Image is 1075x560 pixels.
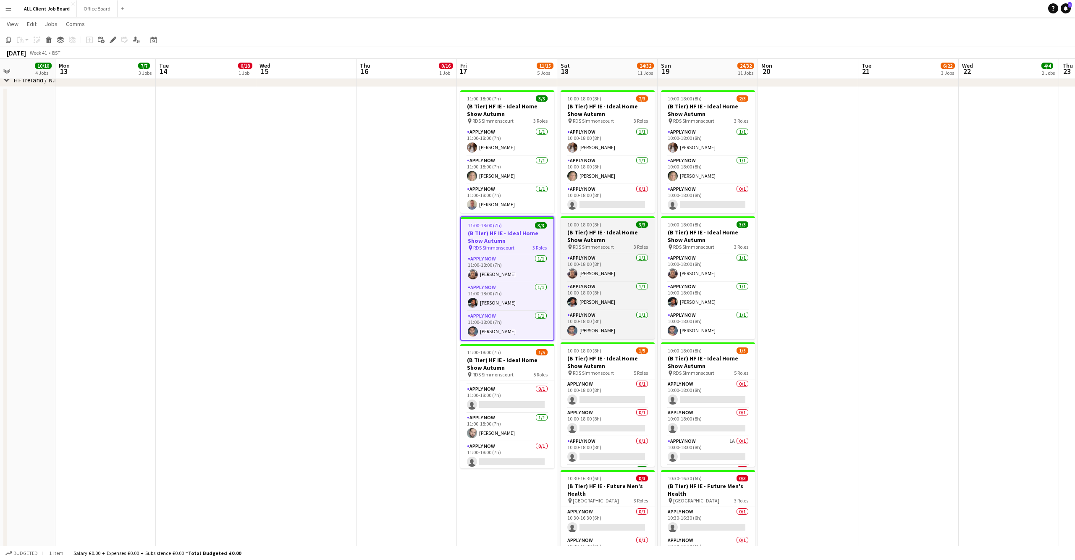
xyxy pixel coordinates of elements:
[66,20,85,28] span: Comms
[737,347,748,354] span: 1/5
[567,347,601,354] span: 10:00-18:00 (8h)
[561,127,655,156] app-card-role: APPLY NOW1/110:00-18:00 (8h)[PERSON_NAME]
[533,371,548,378] span: 5 Roles
[634,497,648,504] span: 3 Roles
[661,90,755,213] app-job-card: 10:00-18:00 (8h)2/3(B Tier) HF IE - Ideal Home Show Autumn RDS Simmonscourt3 RolesAPPLY NOW1/110:...
[561,342,655,467] div: 10:00-18:00 (8h)1/5(B Tier) HF IE - Ideal Home Show Autumn RDS Simmonscourt5 RolesAPPLY NOW0/110:...
[737,63,754,69] span: 24/32
[567,221,601,228] span: 10:00-18:00 (8h)
[862,62,871,69] span: Tue
[661,310,755,339] app-card-role: APPLY NOW1/110:00-18:00 (8h)[PERSON_NAME]
[460,356,554,371] h3: (B Tier) HF IE - Ideal Home Show Autumn
[7,49,26,57] div: [DATE]
[661,465,755,494] app-card-role: APPLY NOW0/1
[660,66,671,76] span: 19
[661,229,755,244] h3: (B Tier) HF IE - Ideal Home Show Autumn
[661,482,755,497] h3: (B Tier) HF IE - Future Men's Health
[636,221,648,228] span: 3/3
[24,18,40,29] a: Edit
[561,408,655,436] app-card-role: APPLY NOW0/110:00-18:00 (8h)
[13,76,56,84] div: HF Ireland / N.I
[73,550,241,556] div: Salary £0.00 + Expenses £0.00 + Subsistence £0.00 =
[537,70,553,76] div: 5 Jobs
[673,370,714,376] span: RDS Simmonscourt
[58,66,70,76] span: 13
[561,507,655,536] app-card-role: APPLY NOW0/110:30-16:30 (6h)
[661,103,755,118] h3: (B Tier) HF IE - Ideal Home Show Autumn
[1061,3,1071,13] a: 1
[561,90,655,213] app-job-card: 10:00-18:00 (8h)2/3(B Tier) HF IE - Ideal Home Show Autumn RDS Simmonscourt3 RolesAPPLY NOW1/110:...
[761,62,772,69] span: Mon
[159,62,169,69] span: Tue
[460,90,554,213] app-job-card: 11:00-18:00 (7h)3/3(B Tier) HF IE - Ideal Home Show Autumn RDS Simmonscourt3 RolesAPPLY NOW1/111:...
[561,156,655,184] app-card-role: APPLY NOW1/110:00-18:00 (8h)[PERSON_NAME]
[567,475,601,481] span: 10:30-16:30 (6h)
[634,244,648,250] span: 3 Roles
[439,70,453,76] div: 1 Job
[962,62,973,69] span: Wed
[637,63,654,69] span: 24/32
[737,475,748,481] span: 0/3
[561,62,570,69] span: Sat
[573,244,614,250] span: RDS Simmonscourt
[737,95,748,102] span: 2/3
[460,344,554,468] app-job-card: 11:00-18:00 (7h)1/5(B Tier) HF IE - Ideal Home Show Autumn RDS Simmonscourt5 Roles APPLY NOW0/111...
[17,0,77,17] button: ALL Client Job Board
[673,244,714,250] span: RDS Simmonscourt
[668,95,702,102] span: 10:00-18:00 (8h)
[636,347,648,354] span: 1/5
[461,283,553,311] app-card-role: APPLY NOW1/111:00-18:00 (7h)[PERSON_NAME]
[42,18,61,29] a: Jobs
[7,20,18,28] span: View
[59,62,70,69] span: Mon
[52,50,60,56] div: BST
[661,342,755,467] app-job-card: 10:00-18:00 (8h)1/5(B Tier) HF IE - Ideal Home Show Autumn RDS Simmonscourt5 RolesAPPLY NOW0/110:...
[533,118,548,124] span: 3 Roles
[661,216,755,339] app-job-card: 10:00-18:00 (8h)3/3(B Tier) HF IE - Ideal Home Show Autumn RDS Simmonscourt3 RolesAPPLY NOW1/110:...
[238,63,252,69] span: 0/18
[459,66,467,76] span: 17
[561,436,655,465] app-card-role: APPLY NOW0/110:00-18:00 (8h)
[734,244,748,250] span: 3 Roles
[535,222,547,229] span: 3/3
[439,63,453,69] span: 0/16
[460,384,554,413] app-card-role: APPLY NOW0/111:00-18:00 (7h)
[561,103,655,118] h3: (B Tier) HF IE - Ideal Home Show Autumn
[536,95,548,102] span: 3/3
[1062,62,1073,69] span: Thu
[139,70,152,76] div: 3 Jobs
[460,62,467,69] span: Fri
[467,95,501,102] span: 11:00-18:00 (7h)
[28,50,49,56] span: Week 41
[738,70,754,76] div: 11 Jobs
[636,475,648,481] span: 0/3
[468,222,502,229] span: 11:00-18:00 (7h)
[138,63,150,69] span: 7/7
[573,118,614,124] span: RDS Simmonscourt
[258,66,270,76] span: 15
[941,70,954,76] div: 3 Jobs
[460,127,554,156] app-card-role: APPLY NOW1/111:00-18:00 (7h)[PERSON_NAME]
[561,465,655,494] app-card-role: APPLY NOW1/1
[661,436,755,465] app-card-role: APPLY NOW1A0/110:00-18:00 (8h)
[4,549,39,558] button: Budgeted
[561,253,655,282] app-card-role: APPLY NOW1/110:00-18:00 (8h)[PERSON_NAME]
[661,379,755,408] app-card-role: APPLY NOW0/110:00-18:00 (8h)
[561,229,655,244] h3: (B Tier) HF IE - Ideal Home Show Autumn
[561,184,655,213] app-card-role: APPLY NOW0/110:00-18:00 (8h)
[461,254,553,283] app-card-role: APPLY NOW1/111:00-18:00 (7h)[PERSON_NAME]
[661,127,755,156] app-card-role: APPLY NOW1/110:00-18:00 (8h)[PERSON_NAME]
[77,0,118,17] button: Office Board
[573,497,619,504] span: [GEOGRAPHIC_DATA]
[1061,66,1073,76] span: 23
[460,413,554,442] app-card-role: APPLY NOW1/111:00-18:00 (7h)[PERSON_NAME]
[239,70,252,76] div: 1 Job
[536,349,548,355] span: 1/5
[961,66,973,76] span: 22
[567,95,601,102] span: 10:00-18:00 (8h)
